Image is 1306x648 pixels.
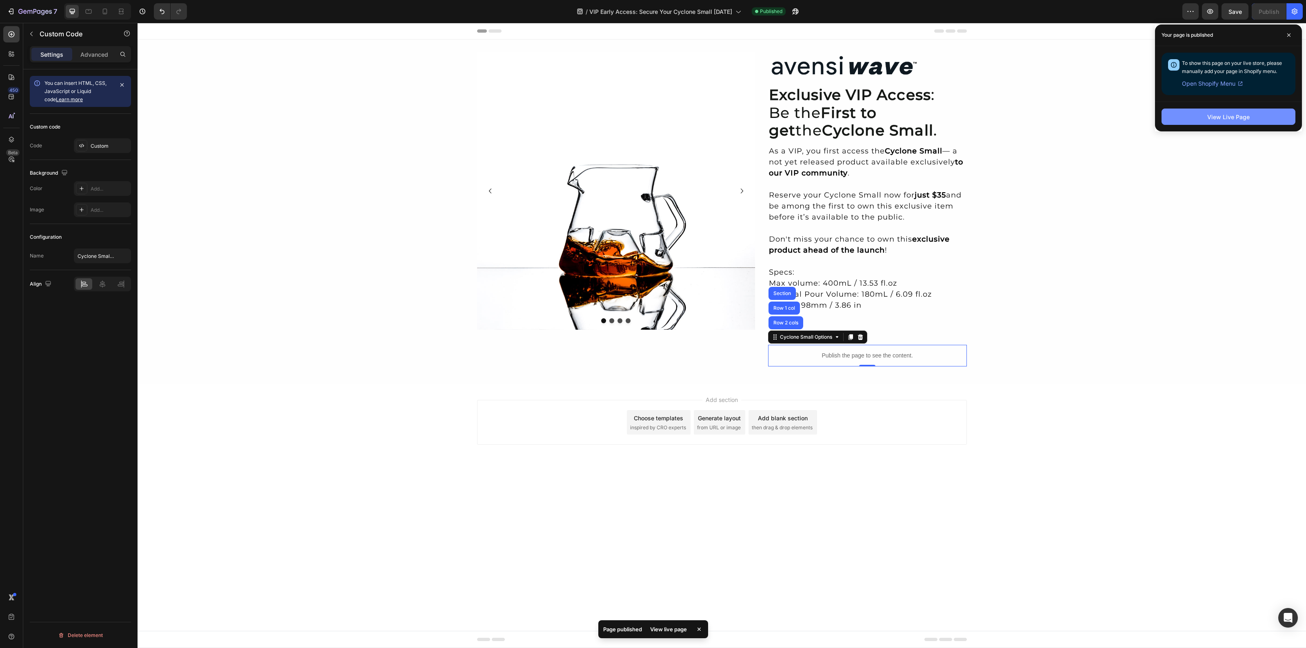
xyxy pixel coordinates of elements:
[631,123,828,156] p: As a VIP, you first access the — a not yet released product available exclusively .
[6,149,20,156] div: Beta
[1182,60,1282,74] span: To show this page on your live store, please manually add your page in Shopify menu.
[631,81,739,116] strong: First to get
[560,401,603,408] span: from URL or image
[631,167,828,200] p: Reserve your Cyclone Small now for and be among the first to own this exclusive item before it’s ...
[1252,3,1286,20] button: Publish
[614,401,675,408] span: then drag & drop elements
[777,168,808,177] strong: just $35
[346,162,359,175] button: Carousel Back Arrow
[641,311,696,318] div: Cyclone Small Options
[631,62,829,117] h2: : Be the the .
[30,629,131,642] button: Delete element
[30,233,62,241] div: Configuration
[589,7,732,16] span: VIP Early Access: Secure Your Cyclone Small [DATE]
[340,29,617,307] img: gempages_492464851533169542-b83b82c9-8982-4785-a5f5-867fa84b58dd.jpg
[1182,79,1235,89] span: Open Shopify Menu
[30,206,44,213] div: Image
[631,29,780,58] img: gempages_492464851533169542-7eba7828-8f68-4e8e-a71c-933d44da5d78.png
[631,266,828,277] p: Optimal Pour Volume: 180mL / 6.09 fl.oz
[1222,3,1248,20] button: Save
[747,124,805,133] strong: Cyclone Small
[603,625,642,633] p: Page published
[30,185,42,192] div: Color
[8,87,20,93] div: 450
[631,277,828,288] p: Height: 98mm / 3.86 in
[91,142,129,150] div: Custom
[30,252,44,260] div: Name
[560,391,603,399] div: Generate layout
[684,98,795,116] strong: Cyclone Small
[631,328,829,337] p: Publish the page to see the content.
[30,279,53,290] div: Align
[760,8,782,15] span: Published
[58,630,103,640] div: Delete element
[634,268,655,273] div: Section
[1162,109,1295,125] button: View Live Page
[631,211,828,233] p: Don't miss your chance to own this !
[138,23,1306,648] iframe: Design area
[40,29,109,39] p: Custom Code
[464,295,469,300] button: Dot
[586,7,588,16] span: /
[480,295,485,300] button: Dot
[493,401,549,408] span: inspired by CRO experts
[154,3,187,20] div: Undo/Redo
[645,624,692,635] div: View live page
[598,162,611,175] button: Carousel Next Arrow
[1259,7,1279,16] div: Publish
[634,297,662,302] div: Row 2 cols
[30,123,60,131] div: Custom code
[1278,608,1298,628] div: Open Intercom Messenger
[496,391,546,399] div: Choose templates
[472,295,477,300] button: Dot
[53,7,57,16] p: 7
[30,142,42,149] div: Code
[80,50,108,59] p: Advanced
[631,244,828,255] p: Specs:
[1228,8,1242,15] span: Save
[91,185,129,193] div: Add...
[1207,113,1250,121] div: View Live Page
[631,63,793,81] strong: Exclusive VIP Access
[30,168,69,179] div: Background
[1162,31,1213,39] p: Your page is published
[56,96,83,102] a: Learn more
[40,50,63,59] p: Settings
[620,391,670,399] div: Add blank section
[634,283,659,288] div: Row 1 col
[91,206,129,214] div: Add...
[3,3,61,20] button: 7
[488,295,493,300] button: Dot
[631,255,828,266] p: Max volume: 400mL / 13.53 fl.oz
[565,373,604,381] span: Add section
[44,80,107,102] span: You can insert HTML, CSS, JavaScript or Liquid code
